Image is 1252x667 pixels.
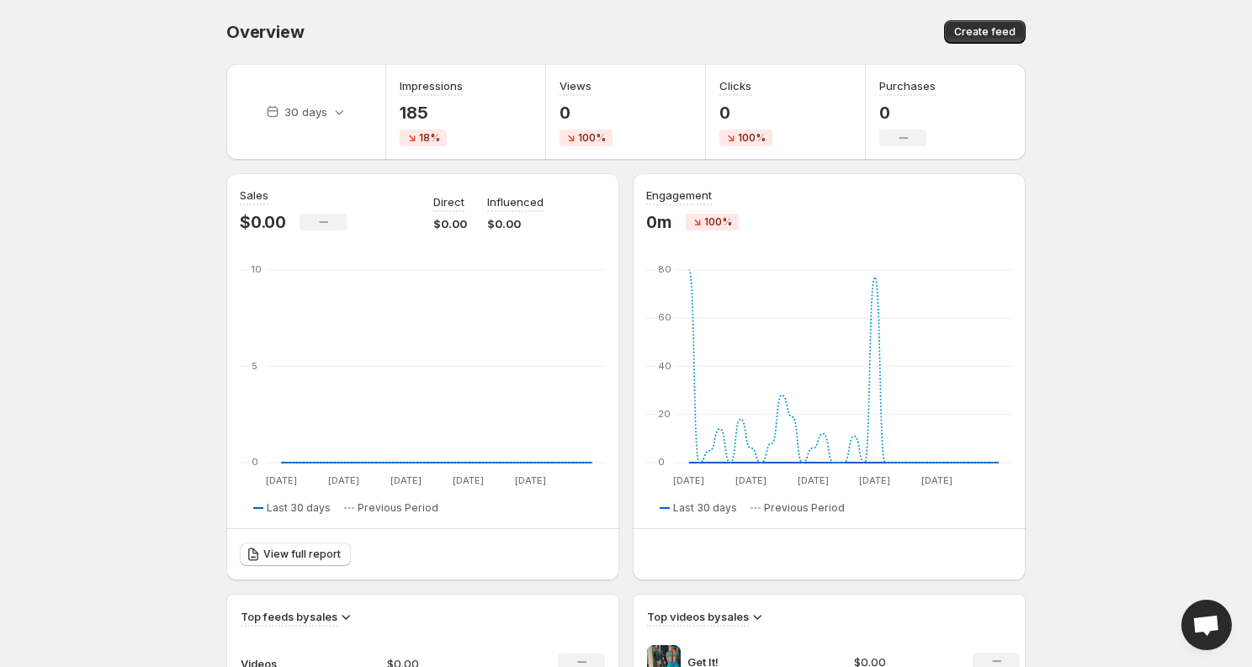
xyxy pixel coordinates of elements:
[719,103,772,123] p: 0
[578,131,606,145] span: 100%
[390,474,422,486] text: [DATE]
[646,212,672,232] p: 0m
[764,501,845,515] span: Previous Period
[879,103,936,123] p: 0
[328,474,359,486] text: [DATE]
[240,187,268,204] h3: Sales
[658,360,671,372] text: 40
[240,212,286,232] p: $0.00
[673,501,737,515] span: Last 30 days
[433,193,464,210] p: Direct
[252,456,258,468] text: 0
[433,215,467,232] p: $0.00
[515,474,546,486] text: [DATE]
[658,311,671,323] text: 60
[859,474,890,486] text: [DATE]
[704,215,732,229] span: 100%
[738,131,766,145] span: 100%
[358,501,438,515] span: Previous Period
[954,25,1016,39] span: Create feed
[646,187,712,204] h3: Engagement
[240,543,351,566] a: View full report
[673,474,704,486] text: [DATE]
[658,263,671,275] text: 80
[241,608,337,625] h3: Top feeds by sales
[400,103,463,123] p: 185
[879,77,936,94] h3: Purchases
[252,360,257,372] text: 5
[284,103,327,120] p: 30 days
[560,77,592,94] h3: Views
[263,548,341,561] span: View full report
[735,474,767,486] text: [DATE]
[487,193,544,210] p: Influenced
[658,408,671,420] text: 20
[453,474,484,486] text: [DATE]
[798,474,829,486] text: [DATE]
[267,501,331,515] span: Last 30 days
[1181,600,1232,650] div: Open chat
[658,456,665,468] text: 0
[252,263,262,275] text: 10
[719,77,751,94] h3: Clicks
[419,131,440,145] span: 18%
[487,215,544,232] p: $0.00
[266,474,297,486] text: [DATE]
[226,22,304,42] span: Overview
[400,77,463,94] h3: Impressions
[560,103,613,123] p: 0
[944,20,1026,44] button: Create feed
[647,608,749,625] h3: Top videos by sales
[921,474,952,486] text: [DATE]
